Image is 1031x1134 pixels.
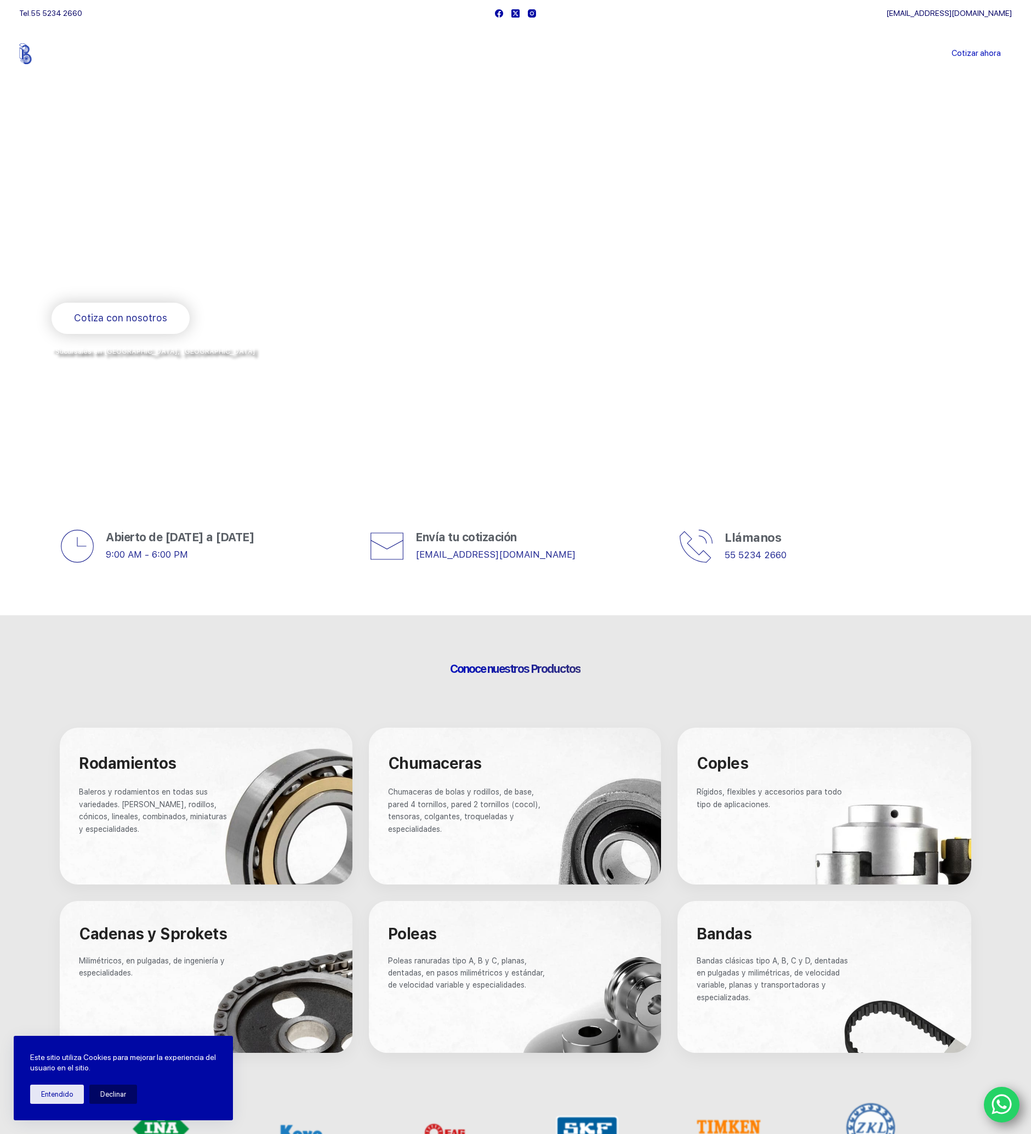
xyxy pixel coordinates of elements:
[52,359,317,368] span: y envíos a todo [GEOGRAPHIC_DATA] por la paquetería de su preferencia
[52,303,190,334] a: Cotiza con nosotros
[386,26,645,81] nav: Menu Principal
[725,549,787,560] a: 55 5234 2660
[106,530,254,544] span: Abierto de [DATE] a [DATE]
[79,787,229,833] span: Baleros y rodamientos en todas sus variedades. [PERSON_NAME], rodillos, cónicos, lineales, combin...
[89,1085,137,1104] button: Declinar
[52,187,447,263] span: Somos los doctores de la industria
[52,347,255,355] span: *Sucursales en [GEOGRAPHIC_DATA], [GEOGRAPHIC_DATA]
[697,754,748,773] span: Coples
[450,662,580,676] span: Conoce nuestros Productos
[52,274,268,288] span: Rodamientos y refacciones industriales
[511,9,520,18] a: X (Twitter)
[941,43,1012,65] a: Cotizar ahora
[415,549,576,560] a: [EMAIL_ADDRESS][DOMAIN_NAME]
[79,956,227,977] span: Milimétricos, en pulgadas, de ingeniería y especialidades.
[30,1052,217,1074] p: Este sitio utiliza Cookies para mejorar la experiencia del usuario en el sitio.
[697,956,850,1002] span: Bandas clásicas tipo A, B, C y D, dentadas en pulgadas y milimétricas, de velocidad variable, pla...
[19,9,82,18] span: Tel.
[106,549,188,560] span: 9:00 AM - 6:00 PM
[52,163,192,177] span: Bienvenido a Balerytodo®
[697,787,844,808] span: Rígidos, flexibles y accesorios para todo tipo de aplicaciones.
[388,754,482,773] span: Chumaceras
[725,530,781,545] span: Llámanos
[19,43,88,64] img: Balerytodo
[528,9,536,18] a: Instagram
[388,925,437,943] span: Poleas
[697,925,751,943] span: Bandas
[388,787,543,833] span: Chumaceras de bolas y rodillos, de base, pared 4 tornillos, pared 2 tornillos (cocol), tensoras, ...
[415,530,517,544] span: Envía tu cotización
[79,754,176,773] span: Rodamientos
[74,310,167,326] span: Cotiza con nosotros
[388,956,547,990] span: Poleas ranuradas tipo A, B y C, planas, dentadas, en pasos milimétricos y estándar, de velocidad ...
[79,925,227,943] span: Cadenas y Sprokets
[984,1087,1020,1123] a: WhatsApp
[495,9,503,18] a: Facebook
[31,9,82,18] a: 55 5234 2660
[30,1085,84,1104] button: Entendido
[886,9,1012,18] a: [EMAIL_ADDRESS][DOMAIN_NAME]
